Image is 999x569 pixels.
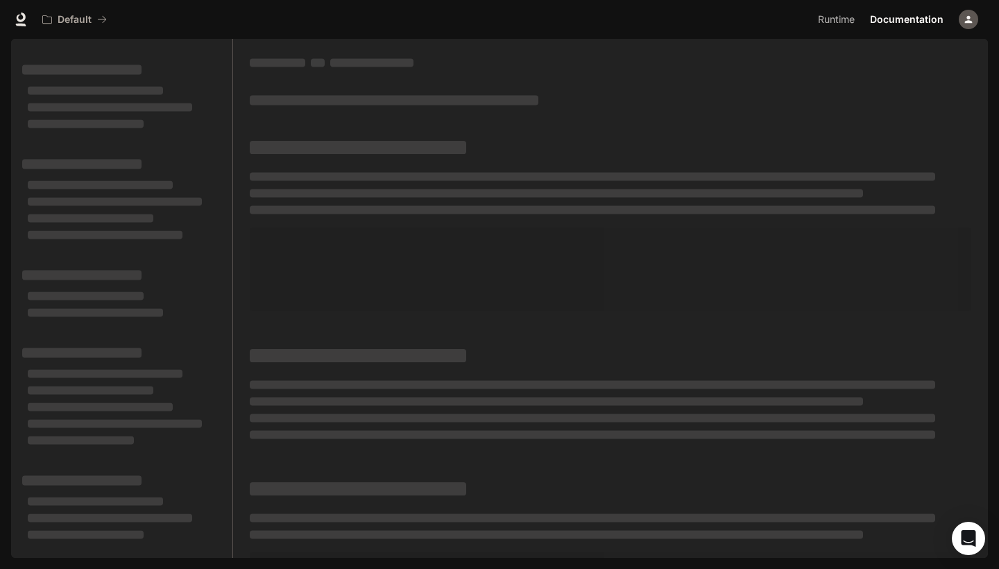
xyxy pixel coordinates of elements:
[812,6,863,33] a: Runtime
[870,11,943,28] span: Documentation
[818,11,855,28] span: Runtime
[58,14,92,26] p: Default
[36,6,113,33] button: All workspaces
[952,522,985,555] div: Open Intercom Messenger
[864,6,949,33] a: Documentation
